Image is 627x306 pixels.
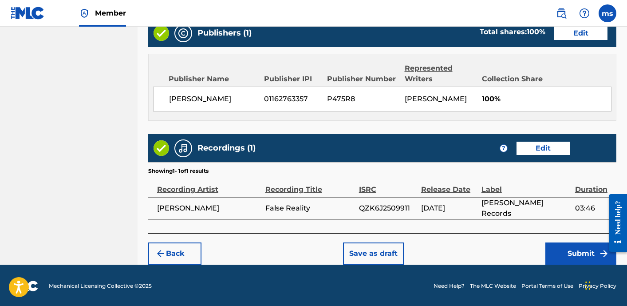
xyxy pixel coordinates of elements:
[576,4,593,22] div: Help
[482,74,548,84] div: Collection Share
[521,282,573,290] a: Portal Terms of Use
[556,8,567,19] img: search
[154,140,169,156] img: Valid
[154,25,169,41] img: Valid
[482,94,611,104] span: 100%
[169,94,257,104] span: [PERSON_NAME]
[602,187,627,259] iframe: Resource Center
[545,242,616,265] button: Submit
[554,27,607,40] button: Edit
[197,28,252,38] h5: Publishers (1)
[265,203,355,214] span: False Reality
[405,63,476,84] div: Represented Writers
[527,28,545,36] span: 100 %
[480,27,545,37] div: Total shares:
[579,282,616,290] a: Privacy Policy
[264,74,320,84] div: Publisher IPI
[517,142,570,155] button: Edit
[434,282,465,290] a: Need Help?
[95,8,126,18] span: Member
[11,7,45,20] img: MLC Logo
[264,94,320,104] span: 01162763357
[500,145,507,152] span: ?
[155,248,166,259] img: 7ee5dd4eb1f8a8e3ef2f.svg
[585,272,591,299] div: Drag
[575,175,612,195] div: Duration
[79,8,90,19] img: Top Rightsholder
[599,248,609,259] img: f7272a7cc735f4ea7f67.svg
[157,203,261,214] span: [PERSON_NAME]
[197,143,256,153] h5: Recordings (1)
[599,4,616,22] div: User Menu
[470,282,516,290] a: The MLC Website
[552,4,570,22] a: Public Search
[327,94,398,104] span: P475R8
[481,175,571,195] div: Label
[579,8,590,19] img: help
[327,74,398,84] div: Publisher Number
[157,175,261,195] div: Recording Artist
[421,175,477,195] div: Release Date
[49,282,152,290] span: Mechanical Licensing Collective © 2025
[169,74,257,84] div: Publisher Name
[359,203,417,214] span: QZK6J2509911
[575,203,612,214] span: 03:46
[421,203,477,214] span: [DATE]
[343,242,404,265] button: Save as draft
[178,143,189,154] img: Recordings
[148,167,209,175] p: Showing 1 - 1 of 1 results
[481,198,571,219] span: [PERSON_NAME] Records
[178,28,189,39] img: Publishers
[148,242,201,265] button: Back
[265,175,355,195] div: Recording Title
[583,263,627,306] iframe: Chat Widget
[405,95,467,103] span: [PERSON_NAME]
[359,175,417,195] div: ISRC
